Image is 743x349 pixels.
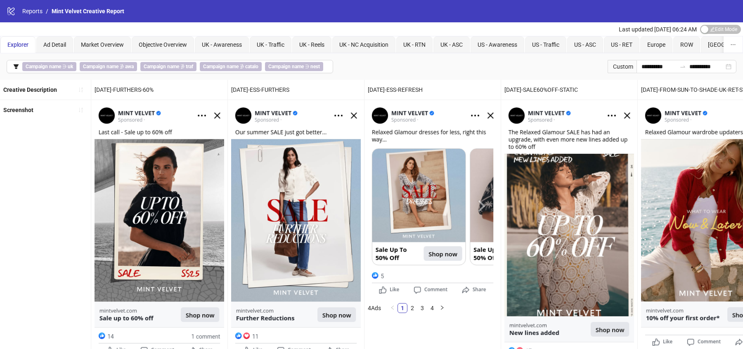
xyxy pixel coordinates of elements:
[398,304,407,313] a: 1
[7,60,333,73] button: Campaign name ∋ ukCampaign name ∌ awaCampaign name ∌ trafCampaign name ∌ cataloCampaign name ∋ nest
[186,64,193,69] b: traf
[339,41,388,48] span: UK - NC Acquisition
[21,7,44,16] a: Reports
[647,41,665,48] span: Europe
[679,63,686,70] span: swap-right
[574,41,596,48] span: US - ASC
[80,62,137,71] span: ∌
[418,304,427,313] a: 3
[388,303,398,313] button: left
[83,64,118,69] b: Campaign name
[427,303,437,313] li: 4
[408,304,417,313] a: 2
[265,62,323,71] span: ∋
[724,36,743,53] button: ellipsis
[532,41,559,48] span: US - Traffic
[440,41,463,48] span: UK - ASC
[3,86,57,93] b: Creative Description
[245,64,258,69] b: catalo
[440,305,445,310] span: right
[52,8,124,14] span: Mint Velvet Creative Report
[407,303,417,313] li: 2
[310,64,320,69] b: nest
[257,41,284,48] span: UK - Traffic
[390,305,395,310] span: left
[46,7,48,16] li: /
[437,303,447,313] button: right
[140,62,196,71] span: ∌
[478,41,517,48] span: US - Awareness
[268,64,304,69] b: Campaign name
[43,41,66,48] span: Ad Detail
[68,64,73,69] b: uk
[139,41,187,48] span: Objective Overview
[428,304,437,313] a: 4
[78,87,84,93] span: sort-ascending
[7,41,28,48] span: Explorer
[368,305,381,311] span: 4 Ads
[78,107,84,113] span: sort-ascending
[13,64,19,69] span: filter
[403,41,426,48] span: UK - RTN
[619,26,697,33] span: Last updated [DATE] 06:24 AM
[200,62,262,71] span: ∌
[22,62,76,71] span: ∋
[398,303,407,313] li: 1
[501,80,637,100] div: [DATE]-SALE60%OFF-STATIC
[26,64,61,69] b: Campaign name
[202,41,242,48] span: UK - Awareness
[680,41,693,48] span: ROW
[608,60,637,73] div: Custom
[388,303,398,313] li: Previous Page
[144,64,179,69] b: Campaign name
[437,303,447,313] li: Next Page
[125,64,134,69] b: awa
[81,41,124,48] span: Market Overview
[203,64,239,69] b: Campaign name
[368,103,497,296] img: Screenshot 6785001888900
[417,303,427,313] li: 3
[3,107,33,113] b: Screenshot
[228,80,364,100] div: [DATE]-ESS-FURTHERS
[679,63,686,70] span: to
[730,42,736,48] span: ellipsis
[364,80,501,100] div: [DATE]-ESS-REFRESH
[611,41,632,48] span: US - RET
[299,41,324,48] span: UK - Reels
[91,80,227,100] div: [DATE]-FURTHERS-60%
